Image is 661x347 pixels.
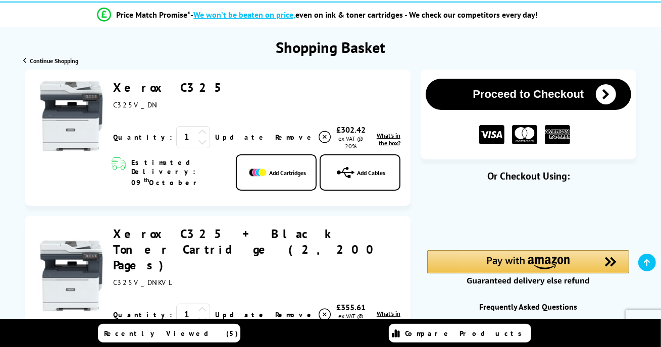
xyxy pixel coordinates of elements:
span: Remove [275,133,315,142]
img: Xerox C325 [35,80,108,153]
button: Proceed to Checkout [426,79,631,110]
img: Add Cartridges [249,168,267,177]
span: Remove [275,310,315,319]
img: American Express [545,125,570,145]
a: lnk_inthebox [370,132,400,147]
img: Xerox C325 + Black Toner Cartridge (2,200 Pages) [35,239,108,312]
img: VISA [479,125,504,145]
sup: th [144,176,149,184]
span: Quantity: [113,133,172,142]
span: Continue Shopping [30,57,78,65]
a: Continue Shopping [23,57,78,65]
span: Estimated Delivery: 09 October [131,158,226,187]
a: Update [215,133,267,142]
span: Add Cables [358,169,386,177]
div: Or Checkout Using: [421,169,636,183]
span: What's in the box? [377,310,400,325]
div: Amazon Pay - Use your Amazon account [427,250,629,285]
div: Frequently Asked Questions [421,302,636,312]
span: C325V_DNI [113,100,158,109]
a: Xerox C325 [113,80,230,95]
span: Quantity: [113,310,172,319]
iframe: PayPal [427,199,629,233]
div: - even on ink & toner cartridges - We check our competitors every day! [190,10,538,20]
span: Compare Products [405,329,528,338]
span: Add Cartridges [269,169,306,177]
img: MASTER CARD [512,125,537,145]
span: We won’t be beaten on price, [193,10,295,20]
h1: Shopping Basket [276,37,385,57]
a: Recently Viewed (5) [98,324,240,342]
span: ex VAT @ 20% [338,135,364,150]
a: Compare Products [389,324,531,342]
a: Update [215,310,267,319]
a: Delete item from your basket [275,307,332,322]
a: Xerox C325 + Black Toner Cartridge (2,200 Pages) [113,226,381,273]
span: What's in the box? [377,132,400,147]
span: C325V_DNIKVL [113,278,173,287]
a: Delete item from your basket [275,130,332,145]
div: £355.61 [332,302,370,312]
span: ex VAT @ 20% [338,312,364,327]
span: Recently Viewed (5) [105,329,239,338]
div: £302.42 [332,125,370,135]
a: lnk_inthebox [370,310,400,325]
li: modal_Promise [5,6,630,24]
span: Price Match Promise* [116,10,190,20]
